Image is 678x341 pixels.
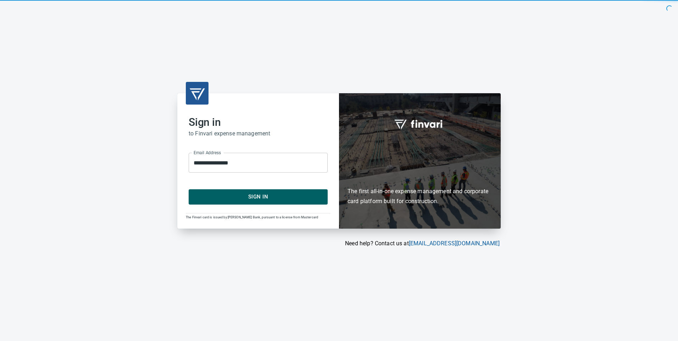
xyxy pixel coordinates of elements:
a: [EMAIL_ADDRESS][DOMAIN_NAME] [409,240,500,247]
img: fullword_logo_white.png [393,116,446,132]
button: Sign In [189,189,328,204]
img: transparent_logo.png [189,85,206,102]
h6: The first all-in-one expense management and corporate card platform built for construction. [348,145,492,206]
h6: to Finvari expense management [189,129,328,139]
p: Need help? Contact us at [177,239,500,248]
span: Sign In [196,192,320,201]
h2: Sign in [189,116,328,129]
span: The Finvari card is issued by [PERSON_NAME] Bank, pursuant to a license from Mastercard [186,216,318,219]
div: Finvari [339,93,501,228]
